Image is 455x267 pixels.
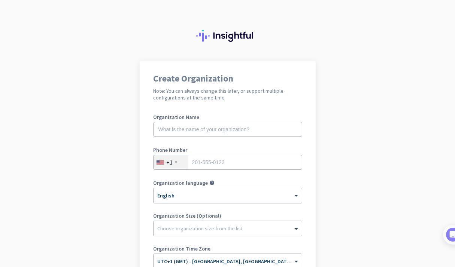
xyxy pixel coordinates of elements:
input: What is the name of your organization? [153,122,302,137]
label: Organization Time Zone [153,246,302,251]
label: Organization language [153,180,208,185]
label: Organization Size (Optional) [153,213,302,218]
div: +1 [166,159,173,166]
label: Organization Name [153,114,302,120]
h2: Note: You can always change this later, or support multiple configurations at the same time [153,88,302,101]
label: Phone Number [153,147,302,153]
input: 201-555-0123 [153,155,302,170]
h1: Create Organization [153,74,302,83]
img: Insightful [196,30,259,42]
i: help [209,180,215,185]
